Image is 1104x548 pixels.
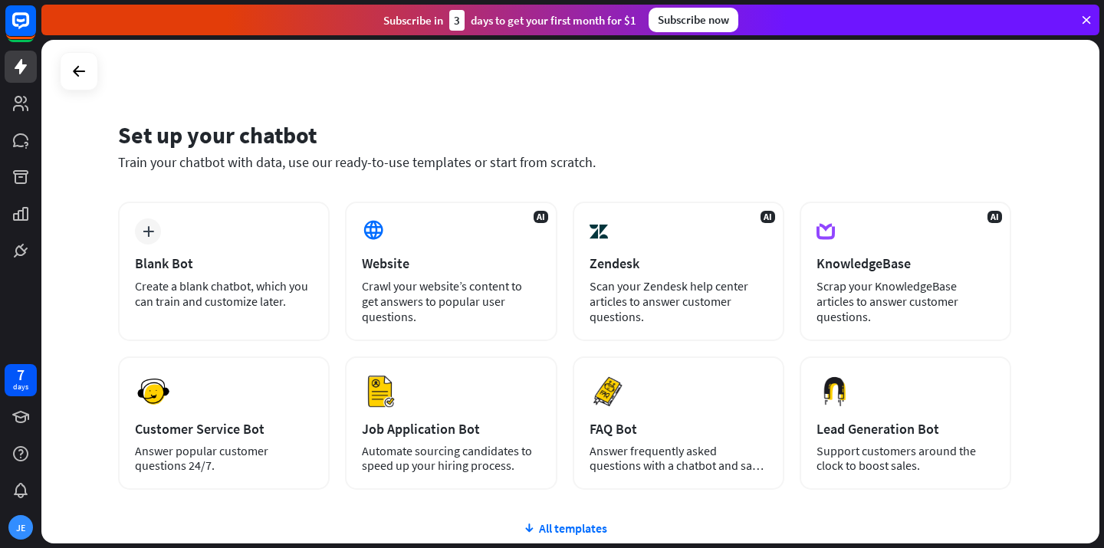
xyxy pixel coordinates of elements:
[649,8,738,32] div: Subscribe now
[13,382,28,392] div: days
[449,10,465,31] div: 3
[383,10,636,31] div: Subscribe in days to get your first month for $1
[17,368,25,382] div: 7
[8,515,33,540] div: JE
[5,364,37,396] a: 7 days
